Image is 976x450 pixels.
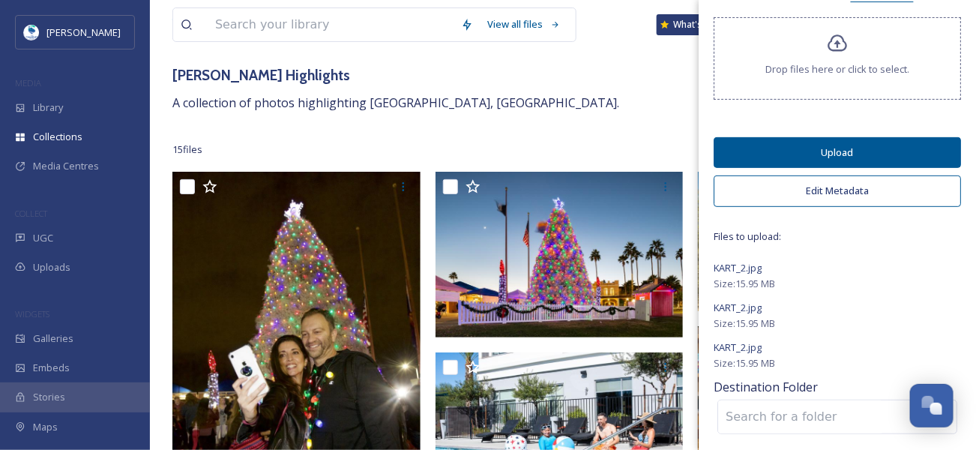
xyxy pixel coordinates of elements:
[714,340,762,354] span: KART_2.jpg
[172,142,202,157] span: 15 file s
[33,420,58,434] span: Maps
[33,130,82,144] span: Collections
[765,62,909,76] span: Drop files here or click to select.
[33,159,99,173] span: Media Centres
[714,316,775,331] span: Size: 15.95 MB
[714,137,961,168] button: Upload
[714,277,775,291] span: Size: 15.95 MB
[714,378,961,396] span: Destination Folder
[718,400,883,433] input: Search for a folder
[208,8,454,41] input: Search your library
[33,260,70,274] span: Uploads
[46,25,121,39] span: [PERSON_NAME]
[714,175,961,206] button: Edit Metadata
[33,361,70,375] span: Embeds
[714,301,762,314] span: KART_2.jpg
[910,384,954,427] button: Open Chat
[24,25,39,40] img: download.jpeg
[15,208,47,219] span: COLLECT
[657,14,732,35] a: What's New
[436,172,684,337] img: ChandlerTumbleweedTree for VisitChandler.jpg
[172,94,619,111] span: A collection of photos highlighting [GEOGRAPHIC_DATA], [GEOGRAPHIC_DATA].
[172,64,619,86] h3: [PERSON_NAME] Highlights
[33,100,63,115] span: Library
[33,390,65,404] span: Stories
[15,308,49,319] span: WIDGETS
[33,331,73,346] span: Galleries
[714,261,762,274] span: KART_2.jpg
[33,231,53,245] span: UGC
[714,356,775,370] span: Size: 15.95 MB
[481,10,568,39] a: View all files
[15,77,41,88] span: MEDIA
[714,229,961,244] span: Files to upload:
